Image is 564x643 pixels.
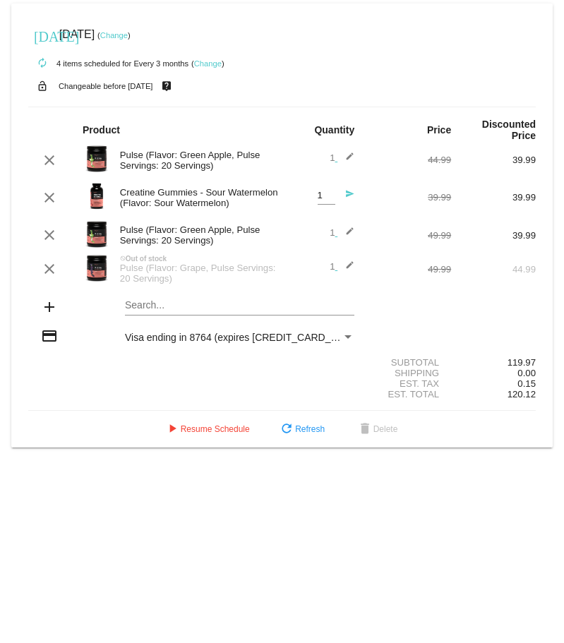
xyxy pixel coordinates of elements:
span: Resume Schedule [164,424,250,434]
img: Image-1-Carousel-Pulse-20S-Green-Apple-Transp.png [83,220,111,248]
span: Refresh [278,424,325,434]
span: 1 [330,227,354,238]
div: Est. Total [366,389,451,399]
mat-icon: edit [337,227,354,244]
a: Change [100,31,128,40]
div: Pulse (Flavor: Green Apple, Pulse Servings: 20 Servings) [113,150,282,171]
input: Search... [125,300,354,311]
button: Delete [345,416,409,442]
div: Pulse (Flavor: Grape, Pulse Servings: 20 Servings) [113,263,282,284]
img: Image-1-Creatine-Gummies-SW-1000Xx1000.png [83,182,111,210]
span: 0.00 [517,368,536,378]
div: 49.99 [366,264,451,275]
span: Visa ending in 8764 (expires [CREDIT_CARD_DATA]) [125,332,361,343]
span: 120.12 [508,389,536,399]
div: 44.99 [366,155,451,165]
small: ( ) [191,59,224,68]
mat-icon: clear [41,152,58,169]
mat-icon: clear [41,189,58,206]
mat-icon: send [337,189,354,206]
strong: Quantity [314,124,354,136]
mat-icon: refresh [278,421,295,438]
div: Out of stock [113,255,282,263]
mat-icon: clear [41,227,58,244]
mat-icon: lock_open [34,77,51,95]
div: 39.99 [366,192,451,203]
button: Refresh [267,416,336,442]
mat-icon: credit_card [41,327,58,344]
mat-icon: delete [356,421,373,438]
mat-icon: not_interested [120,256,126,261]
input: Quantity [318,191,335,201]
mat-icon: edit [337,260,354,277]
a: Change [194,59,222,68]
span: 0.15 [517,378,536,389]
mat-icon: [DATE] [34,27,51,44]
span: 1 [330,261,354,272]
mat-icon: clear [41,260,58,277]
mat-icon: play_arrow [164,421,181,438]
div: 49.99 [366,230,451,241]
div: Shipping [366,368,451,378]
img: Image-1-Carousel-Pulse-20S-Grape-Transp.png [83,254,111,282]
mat-icon: edit [337,152,354,169]
div: Subtotal [366,357,451,368]
strong: Product [83,124,120,136]
div: Creatine Gummies - Sour Watermelon (Flavor: Sour Watermelon) [113,187,282,208]
div: 119.97 [451,357,536,368]
strong: Price [427,124,451,136]
mat-icon: add [41,299,58,316]
small: 4 items scheduled for Every 3 months [28,59,188,68]
strong: Discounted Price [482,119,536,141]
button: Resume Schedule [152,416,261,442]
span: Delete [356,424,398,434]
small: Changeable before [DATE] [59,82,153,90]
div: 39.99 [451,230,536,241]
img: Image-1-Carousel-Pulse-20S-Green-Apple-Transp.png [83,145,111,173]
div: 39.99 [451,155,536,165]
mat-icon: live_help [158,77,175,95]
mat-icon: autorenew [34,55,51,72]
div: Pulse (Flavor: Green Apple, Pulse Servings: 20 Servings) [113,224,282,246]
mat-select: Payment Method [125,332,354,343]
div: 44.99 [451,264,536,275]
div: 39.99 [451,192,536,203]
small: ( ) [97,31,131,40]
span: 1 [330,152,354,163]
div: Est. Tax [366,378,451,389]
